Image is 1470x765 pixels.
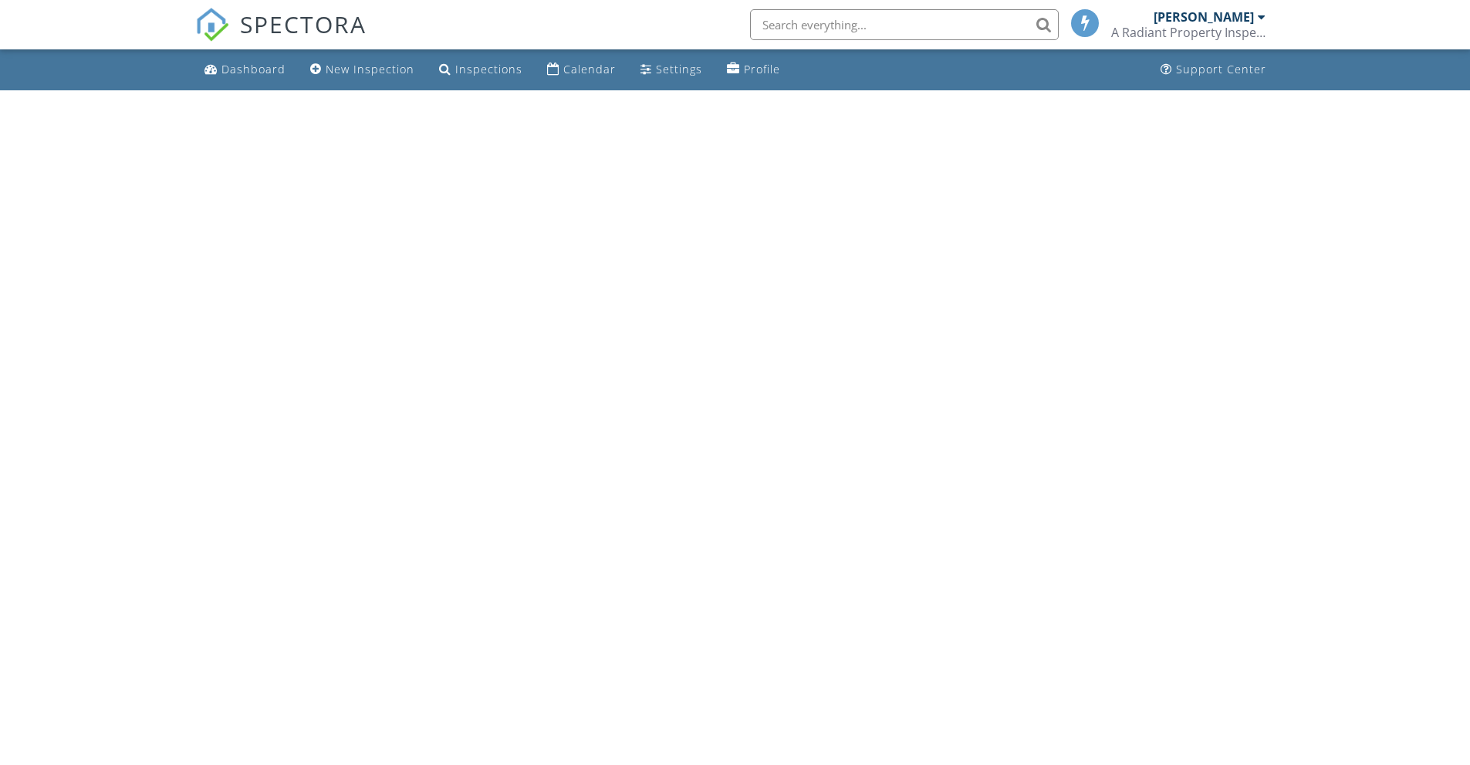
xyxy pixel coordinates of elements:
[744,62,780,76] div: Profile
[656,62,702,76] div: Settings
[1154,9,1254,25] div: [PERSON_NAME]
[195,8,229,42] img: The Best Home Inspection Software - Spectora
[195,21,367,53] a: SPECTORA
[721,56,786,84] a: Profile
[634,56,708,84] a: Settings
[198,56,292,84] a: Dashboard
[304,56,421,84] a: New Inspection
[221,62,286,76] div: Dashboard
[563,62,616,76] div: Calendar
[1154,56,1272,84] a: Support Center
[326,62,414,76] div: New Inspection
[541,56,622,84] a: Calendar
[750,9,1059,40] input: Search everything...
[1111,25,1266,40] div: A Radiant Property Inspection
[433,56,529,84] a: Inspections
[455,62,522,76] div: Inspections
[1176,62,1266,76] div: Support Center
[240,8,367,40] span: SPECTORA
